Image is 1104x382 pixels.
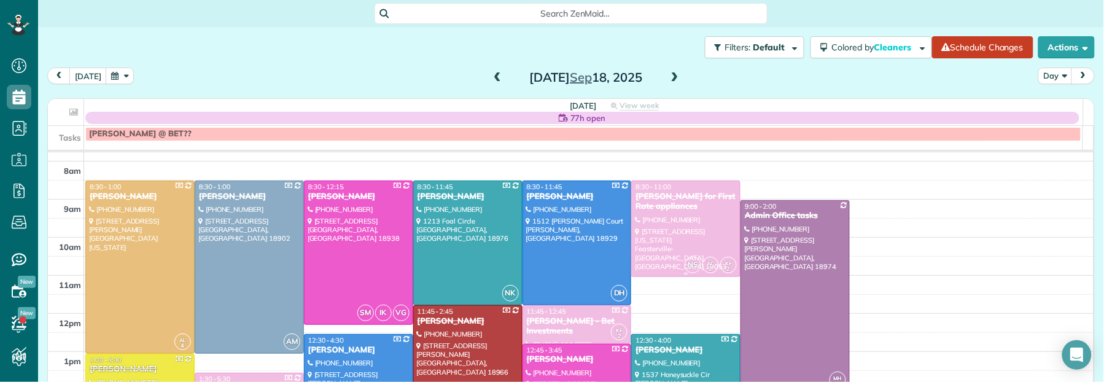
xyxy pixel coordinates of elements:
span: 1:00 - 3:00 [90,356,122,364]
span: NS [685,257,701,273]
span: 9:00 - 2:00 [745,202,777,211]
div: [PERSON_NAME] [89,192,191,202]
button: Actions [1038,36,1095,58]
div: [PERSON_NAME] [89,364,191,375]
span: 12:30 - 4:30 [308,336,344,345]
a: Schedule Changes [932,36,1033,58]
span: IK [375,305,392,321]
span: 10am [59,242,81,252]
div: [PERSON_NAME] for First Rate appliances [635,192,737,212]
span: 12pm [59,318,81,328]
span: 9am [64,204,81,214]
div: [PERSON_NAME] [526,354,628,365]
span: 8:30 - 11:45 [418,182,453,191]
span: Sep [570,69,592,85]
span: New [18,276,36,288]
span: 11:45 - 2:45 [418,307,453,316]
span: KF [725,260,732,267]
button: Day [1038,68,1073,84]
span: 8:30 - 11:00 [636,182,671,191]
button: Filters: Default [705,36,804,58]
div: [PERSON_NAME] [198,192,300,202]
span: SM [357,305,374,321]
button: Colored byCleaners [811,36,932,58]
small: 4 [175,340,190,352]
small: 2 [612,330,627,342]
div: [PERSON_NAME] [417,316,519,327]
div: Admin Office tasks [744,211,846,221]
span: 12:45 - 3:45 [527,346,562,354]
span: NK [502,285,519,302]
span: 8am [64,166,81,176]
span: KF [616,327,623,333]
span: 8:30 - 11:45 [527,182,562,191]
span: 8:30 - 1:00 [90,182,122,191]
span: VG [393,305,410,321]
span: Filters: [725,42,751,53]
small: 2 [703,263,718,275]
span: [PERSON_NAME] @ BET?? [89,129,192,139]
button: next [1071,68,1095,84]
span: Colored by [832,42,916,53]
span: 77h open [570,112,606,124]
span: AL [179,337,186,343]
button: [DATE] [69,68,107,84]
div: [PERSON_NAME] - Bet Investments [526,316,628,337]
div: Open Intercom Messenger [1062,340,1092,370]
div: [PERSON_NAME] [308,345,410,356]
div: [PERSON_NAME] [635,345,737,356]
span: MH [834,375,842,381]
span: 8:30 - 12:15 [308,182,344,191]
div: [PERSON_NAME] [526,192,628,202]
span: DH [611,285,628,302]
small: 2 [721,263,736,275]
a: Filters: Default [699,36,804,58]
span: 11am [59,280,81,290]
div: [PERSON_NAME] [417,192,519,202]
span: [DATE] [570,101,597,111]
span: 1pm [64,356,81,366]
span: 8:30 - 1:00 [199,182,231,191]
div: [PERSON_NAME] [308,192,410,202]
span: AC [707,260,715,267]
span: Default [753,42,786,53]
button: prev [47,68,71,84]
h2: [DATE] 18, 2025 [509,71,663,84]
span: View week [620,101,659,111]
span: 11:45 - 12:45 [527,307,567,316]
span: Cleaners [874,42,914,53]
span: AM [284,333,300,350]
span: 12:30 - 4:00 [636,336,671,345]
